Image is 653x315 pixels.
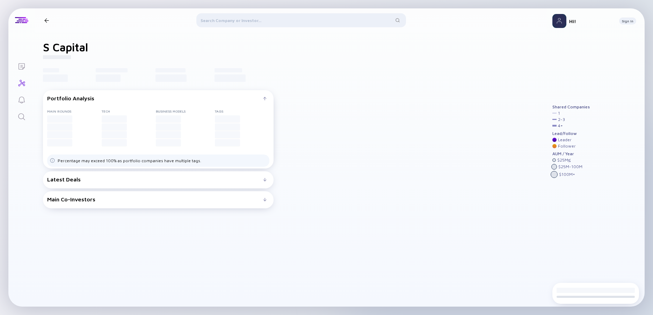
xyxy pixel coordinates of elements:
div: ≤ [568,158,571,163]
div: Shared Companies [552,105,590,109]
a: Investor Map [8,74,35,91]
div: AUM / Year [552,151,590,156]
div: Tech [102,109,156,113]
div: 4 + [558,123,563,128]
div: 2 - 3 [558,117,565,122]
h1: S Capital [43,41,88,54]
div: Business Models [156,109,215,113]
div: $ 25M - 100M [558,164,582,169]
a: Lists [8,57,35,74]
a: Search [8,108,35,124]
div: Follower [558,144,576,149]
img: graph-loading.svg [355,102,484,215]
a: Reminders [8,91,35,108]
div: Main rounds [47,109,102,113]
div: Portfolio Analysis [47,95,263,101]
div: Leader [558,137,572,142]
img: Profile Picture [552,14,566,28]
div: Percentage may exceed 100% as portfolio companies have multiple tags. [58,158,201,163]
div: Main Co-Investors [47,196,263,202]
div: Tags [215,109,269,113]
div: Latest Deals [47,176,263,182]
div: Hi! [569,18,614,24]
div: $ 100M + [559,172,575,177]
button: Sign In [619,17,636,24]
div: Lead/Follow [552,131,590,136]
div: 1 [558,111,560,116]
img: Tags Dislacimer info icon [50,158,55,163]
div: $ 25M [557,158,571,163]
